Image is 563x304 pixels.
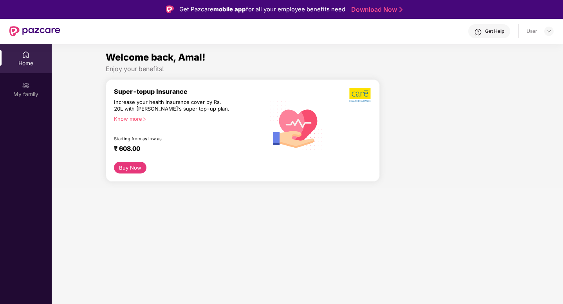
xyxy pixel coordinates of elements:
img: svg+xml;base64,PHN2ZyBpZD0iSG9tZSIgeG1sbnM9Imh0dHA6Ly93d3cudzMub3JnLzIwMDAvc3ZnIiB3aWR0aD0iMjAiIG... [22,51,30,59]
img: svg+xml;base64,PHN2ZyB3aWR0aD0iMjAiIGhlaWdodD0iMjAiIHZpZXdCb3g9IjAgMCAyMCAyMCIgZmlsbD0ibm9uZSIgeG... [22,82,30,89]
img: Stroke [399,5,402,14]
div: Increase your health insurance cover by Rs. 20L with [PERSON_NAME]’s super top-up plan. [114,99,231,113]
img: b5dec4f62d2307b9de63beb79f102df3.png [349,88,372,102]
button: Buy Now [114,162,146,173]
div: Super-topup Insurance [114,88,264,95]
a: Download Now [351,5,400,14]
div: Enjoy your benefits! [106,65,509,73]
img: svg+xml;base64,PHN2ZyBpZD0iRHJvcGRvd24tMzJ4MzIiIHhtbG5zPSJodHRwOi8vd3d3LnczLm9yZy8yMDAwL3N2ZyIgd2... [546,28,552,34]
span: Welcome back, Amal! [106,52,206,63]
strong: mobile app [213,5,246,13]
div: User [527,28,537,34]
div: Starting from as low as [114,136,231,141]
img: svg+xml;base64,PHN2ZyB4bWxucz0iaHR0cDovL3d3dy53My5vcmcvMjAwMC9zdmciIHhtbG5zOnhsaW5rPSJodHRwOi8vd3... [264,92,329,157]
img: svg+xml;base64,PHN2ZyBpZD0iSGVscC0zMngzMiIgeG1sbnM9Imh0dHA6Ly93d3cudzMub3JnLzIwMDAvc3ZnIiB3aWR0aD... [474,28,482,36]
div: Know more [114,116,260,121]
div: Get Pazcare for all your employee benefits need [179,5,345,14]
img: New Pazcare Logo [9,26,60,36]
span: right [142,117,146,122]
div: Get Help [485,28,504,34]
div: ₹ 608.00 [114,145,256,154]
img: Logo [166,5,174,13]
